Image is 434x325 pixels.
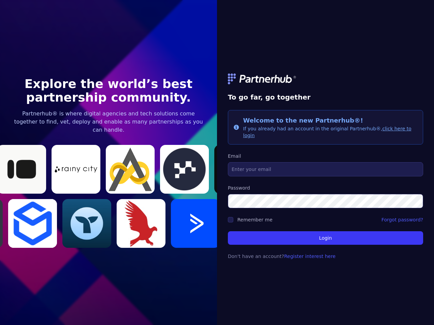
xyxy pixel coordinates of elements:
a: Forgot password? [381,216,423,223]
div: If you already had an account in the original Partnerhub®, [243,116,417,139]
label: Email [228,153,423,159]
input: Enter your email [228,162,423,176]
img: logo [228,73,297,84]
span: Welcome to the new Partnerhub®! [243,117,363,124]
a: Register interest here [284,254,336,259]
h1: To go far, go together [228,92,423,102]
label: Password [228,185,423,191]
label: Remember me [237,217,273,222]
p: Don't have an account? [228,253,423,260]
p: Partnerhub® is where digital agencies and tech solutions come together to find, vet, deploy and e... [11,110,206,134]
button: Login [228,231,423,245]
h1: Explore the world’s best partnership community. [11,77,206,104]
